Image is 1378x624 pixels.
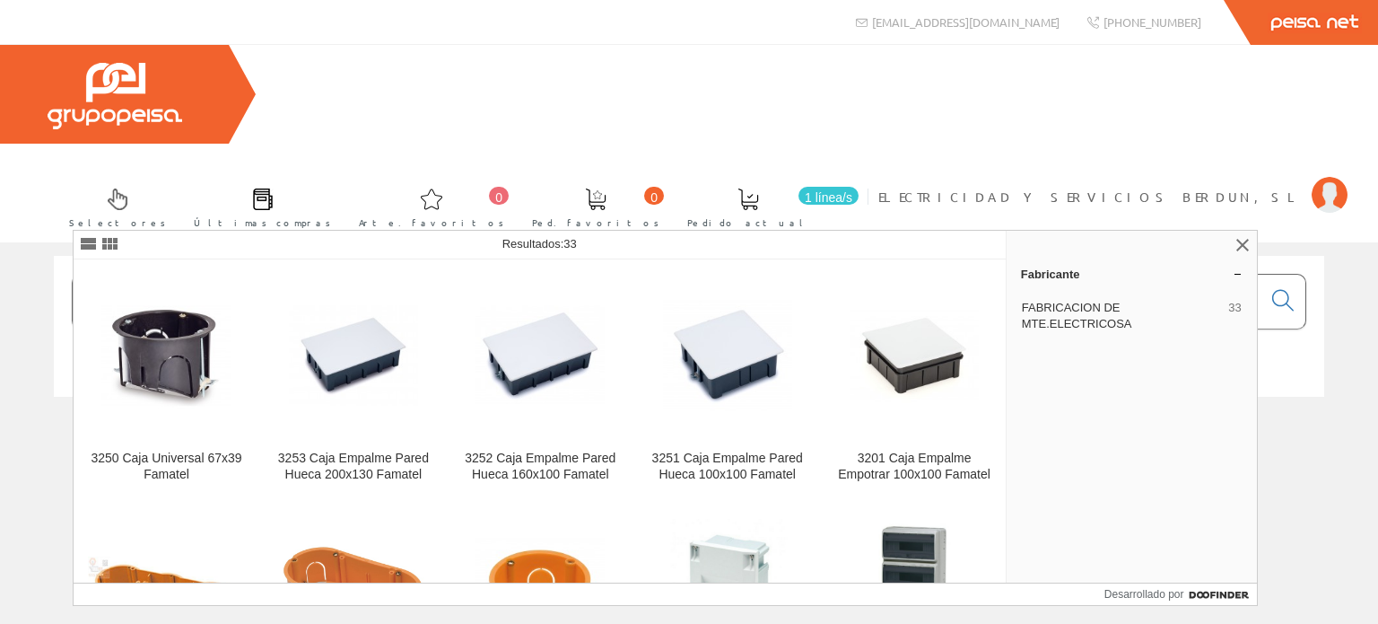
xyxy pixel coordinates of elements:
[260,260,446,504] a: 3253 Caja Empalme Pared Hueca 200x130 Famatel 3253 Caja Empalme Pared Hueca 200x130 Famatel
[502,237,577,250] span: Resultados:
[448,260,633,504] a: 3252 Caja Empalme Pared Hueca 160x100 Famatel 3252 Caja Empalme Pared Hueca 160x100 Famatel
[663,275,792,436] img: 3251 Caja Empalme Pared Hueca 100x100 Famatel
[850,275,979,436] img: 3201 Caja Empalme Empotrar 100x100 Famatel
[669,173,863,239] a: 1 línea/s Pedido actual
[88,451,245,483] div: 3250 Caja Universal 67x39 Famatel
[275,451,432,483] div: 3253 Caja Empalme Pared Hueca 200x130 Famatel
[48,63,182,129] img: Grupo Peisa
[176,173,340,239] a: Últimas compras
[194,215,331,229] font: Últimas compras
[805,190,852,205] font: 1 línea/s
[69,215,166,229] font: Selectores
[101,275,231,436] img: 3250 Caja Universal 67x39 Famatel
[51,173,175,239] a: Selectores
[359,215,504,229] font: Arte. favoritos
[634,260,820,504] a: 3251 Caja Empalme Pared Hueca 100x100 Famatel 3251 Caja Empalme Pared Hueca 100x100 Famatel
[74,260,259,504] a: 3250 Caja Universal 67x39 Famatel 3250 Caja Universal 67x39 Famatel
[1228,300,1241,332] span: 33
[1104,584,1257,605] a: Desarrollado por
[475,275,605,436] img: 3252 Caja Empalme Pared Hueca 160x100 Famatel
[650,190,658,205] font: 0
[1022,300,1222,332] span: FABRICACION DE MTE.ELECTRICOSA
[872,14,1060,30] font: [EMAIL_ADDRESS][DOMAIN_NAME]
[878,189,1303,205] font: ELECTRICIDAD Y SERVICIOS BERDUN, SL
[649,451,806,483] div: 3251 Caja Empalme Pared Hueca 100x100 Famatel
[687,215,809,229] font: Pedido actual
[835,451,992,483] div: 3201 Caja Empalme Empotrar 100x100 Famatel
[878,173,1347,190] a: ELECTRICIDAD Y SERVICIOS BERDUN, SL
[495,190,502,205] font: 0
[1103,14,1201,30] font: [PHONE_NUMBER]
[532,215,659,229] font: Ped. favoritos
[563,237,576,250] span: 33
[1104,588,1184,601] font: Desarrollado por
[462,451,619,483] div: 3252 Caja Empalme Pared Hueca 160x100 Famatel
[1007,259,1257,288] a: Fabricante
[821,260,1007,504] a: 3201 Caja Empalme Empotrar 100x100 Famatel 3201 Caja Empalme Empotrar 100x100 Famatel
[289,275,418,436] img: 3253 Caja Empalme Pared Hueca 200x130 Famatel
